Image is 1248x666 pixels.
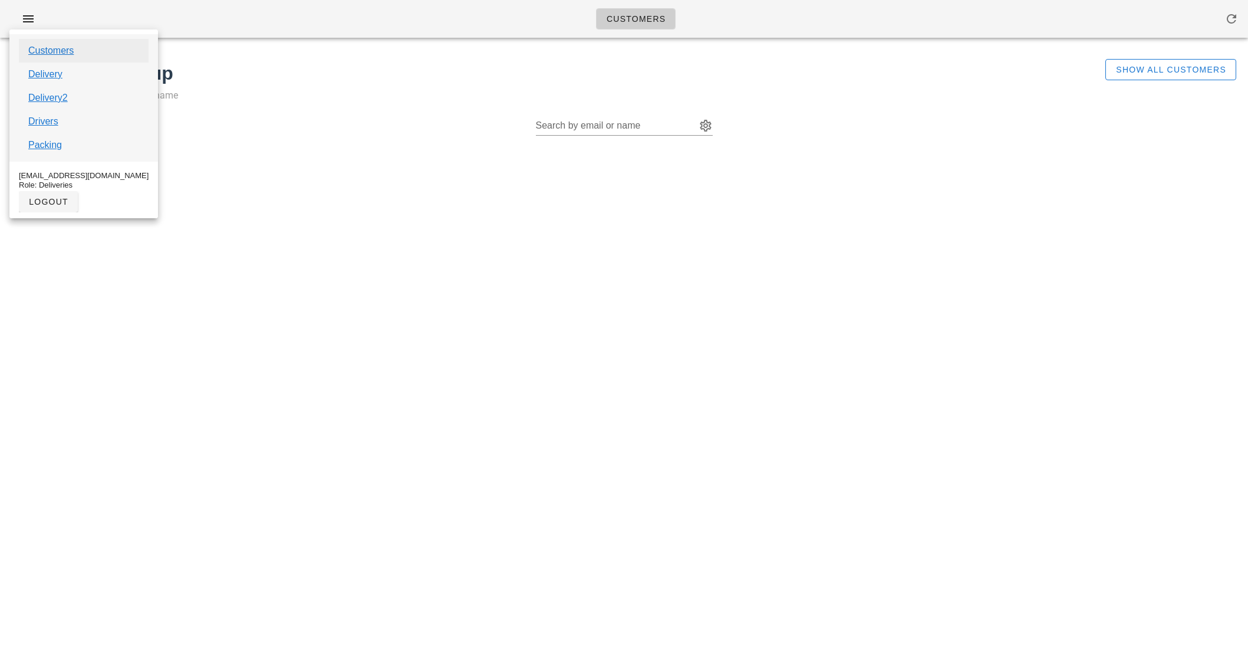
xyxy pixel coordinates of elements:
[19,191,78,212] button: logout
[1115,65,1226,74] span: Show All Customers
[28,138,62,152] a: Packing
[28,67,62,81] a: Delivery
[28,197,68,206] span: logout
[28,44,74,58] a: Customers
[606,14,666,24] span: Customers
[12,59,1030,87] h1: Customer Lookup
[19,181,149,190] div: Role: Deliveries
[1105,59,1236,80] button: Show All Customers
[19,171,149,181] div: [EMAIL_ADDRESS][DOMAIN_NAME]
[12,87,1030,104] p: Search for customers by email or name
[699,119,713,133] button: Search by email or name appended action
[28,114,58,129] a: Drivers
[28,91,68,105] a: Delivery2
[596,8,676,29] a: Customers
